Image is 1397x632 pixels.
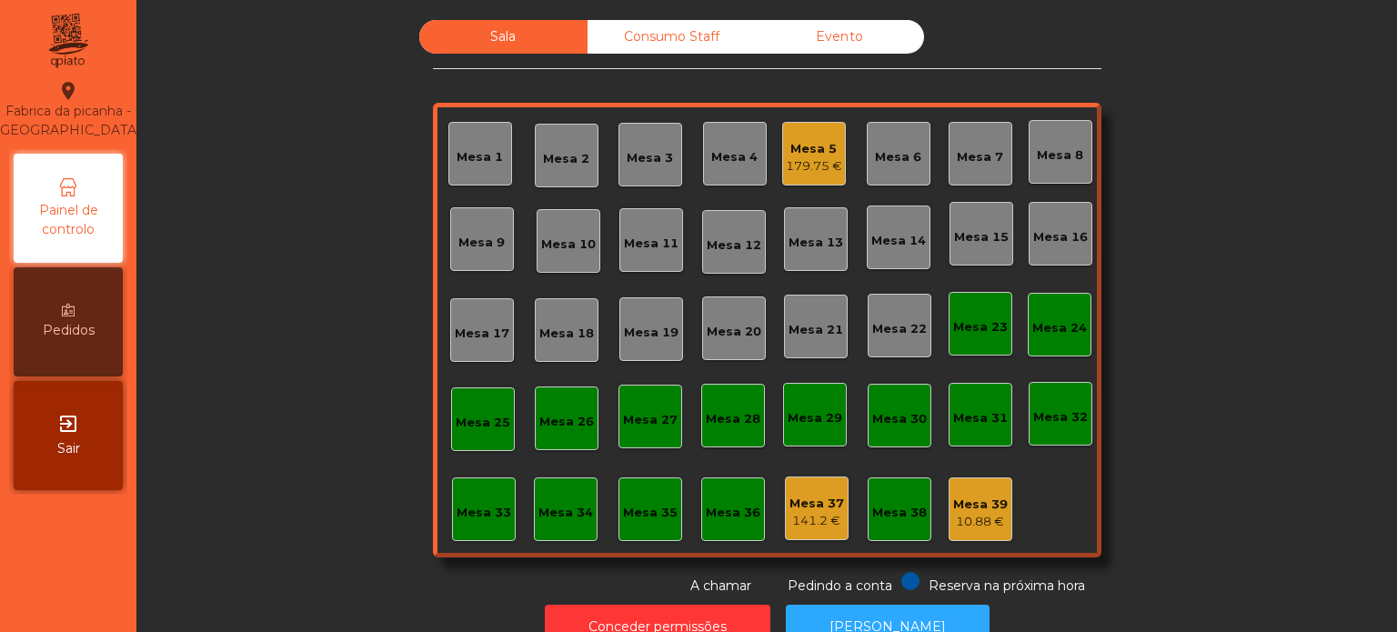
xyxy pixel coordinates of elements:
div: Mesa 11 [624,235,678,253]
div: Mesa 33 [457,504,511,522]
div: Mesa 27 [623,411,678,429]
span: Pedidos [43,321,95,340]
div: Mesa 10 [541,236,596,254]
div: 10.88 € [953,513,1008,531]
div: Mesa 25 [456,414,510,432]
div: Mesa 32 [1033,408,1088,426]
span: Sair [57,439,80,458]
div: Mesa 12 [707,236,761,255]
div: Mesa 15 [954,228,1009,246]
div: Mesa 16 [1033,228,1088,246]
img: qpiato [45,9,90,73]
div: Mesa 9 [458,234,505,252]
i: exit_to_app [57,413,79,435]
div: 141.2 € [789,512,844,530]
div: Mesa 30 [872,410,927,428]
div: Mesa 18 [539,325,594,343]
div: Mesa 31 [953,409,1008,427]
div: Mesa 26 [539,413,594,431]
div: Mesa 1 [457,148,503,166]
span: Painel de controlo [18,201,118,239]
div: Mesa 17 [455,325,509,343]
div: Mesa 28 [706,410,760,428]
div: Mesa 36 [706,504,760,522]
div: Mesa 6 [875,148,921,166]
div: Mesa 22 [872,320,927,338]
div: Mesa 4 [711,148,758,166]
div: Mesa 2 [543,150,589,168]
div: Mesa 34 [538,504,593,522]
div: Consumo Staff [588,20,756,54]
div: Mesa 14 [871,232,926,250]
div: Mesa 37 [789,495,844,513]
div: Mesa 13 [789,234,843,252]
div: 179.75 € [786,157,842,176]
div: Mesa 5 [786,140,842,158]
span: Reserva na próxima hora [929,577,1085,594]
div: Sala [419,20,588,54]
div: Evento [756,20,924,54]
div: Mesa 20 [707,323,761,341]
span: Pedindo a conta [788,577,892,594]
div: Mesa 8 [1037,146,1083,165]
span: A chamar [690,577,751,594]
div: Mesa 29 [788,409,842,427]
div: Mesa 3 [627,149,673,167]
div: Mesa 38 [872,504,927,522]
div: Mesa 24 [1032,319,1087,337]
div: Mesa 7 [957,148,1003,166]
div: Mesa 19 [624,324,678,342]
div: Mesa 23 [953,318,1008,336]
div: Mesa 35 [623,504,678,522]
div: Mesa 21 [789,321,843,339]
div: Mesa 39 [953,496,1008,514]
i: location_on [57,80,79,102]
